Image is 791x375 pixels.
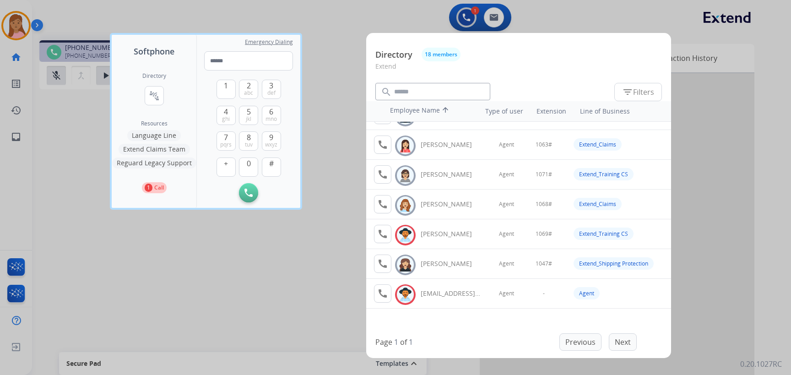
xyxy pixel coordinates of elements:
span: 1063# [536,141,552,148]
div: [PERSON_NAME] [421,259,482,268]
mat-icon: arrow_upward [440,106,451,117]
span: Agent [499,260,514,267]
mat-icon: search [381,87,392,98]
span: 1 [224,80,228,91]
button: Extend Claims Team [119,144,190,155]
img: avatar [399,258,412,272]
div: Extend_Claims [574,198,622,210]
span: Agent [499,201,514,208]
span: tuv [245,141,253,148]
div: Extend_Claims [574,138,622,151]
img: avatar [399,228,412,242]
span: 3 [269,80,273,91]
button: 1Call [142,182,167,193]
span: Filters [622,87,654,98]
button: 18 members [422,48,461,61]
h2: Directory [142,72,166,80]
button: 5jkl [239,106,258,125]
span: Agent [499,141,514,148]
button: 3def [262,80,281,99]
mat-icon: call [377,228,388,239]
button: 9wxyz [262,131,281,151]
p: Extend [375,61,662,78]
span: Agent [499,171,514,178]
button: 2abc [239,80,258,99]
img: avatar [399,139,412,153]
p: 0.20.1027RC [740,359,782,370]
span: Agent [499,230,514,238]
button: 0 [239,158,258,177]
span: Resources [141,120,168,127]
mat-icon: call [377,258,388,269]
th: Line of Business [575,102,666,120]
span: 8 [247,132,251,143]
span: 1068# [536,201,552,208]
span: wxyz [265,141,277,148]
button: # [262,158,281,177]
span: Agent [499,290,514,297]
div: [PERSON_NAME] [421,229,482,239]
button: 1 [217,80,236,99]
span: # [269,158,274,169]
button: 7pqrs [217,131,236,151]
span: 2 [247,80,251,91]
div: Extend_Shipping Protection [574,257,654,270]
span: 5 [247,106,251,117]
span: - [543,290,545,297]
mat-icon: call [377,288,388,299]
div: [PERSON_NAME] [421,200,482,209]
img: avatar [399,168,412,183]
button: 6mno [262,106,281,125]
span: Softphone [134,45,174,58]
span: 9 [269,132,273,143]
span: Emergency Dialing [245,38,293,46]
span: abc [244,89,253,97]
div: [EMAIL_ADDRESS][DOMAIN_NAME] [421,289,482,298]
mat-icon: call [377,199,388,210]
div: Extend_Training CS [574,168,634,180]
span: + [224,158,228,169]
p: Directory [375,49,412,61]
button: Filters [614,83,662,101]
img: call-button [244,189,253,197]
span: 0 [247,158,251,169]
mat-icon: call [377,139,388,150]
span: pqrs [220,141,232,148]
th: Extension [532,102,571,120]
span: jkl [246,115,251,123]
span: 7 [224,132,228,143]
p: of [400,337,407,348]
span: 4 [224,106,228,117]
span: def [267,89,276,97]
th: Employee Name [385,101,468,121]
p: Call [154,184,164,192]
button: Reguard Legacy Support [112,158,196,168]
span: mno [265,115,277,123]
div: Agent [574,287,600,299]
span: ghi [222,115,230,123]
mat-icon: call [377,169,388,180]
div: [PERSON_NAME] [421,170,482,179]
span: 1047# [536,260,552,267]
span: 6 [269,106,273,117]
button: 8tuv [239,131,258,151]
span: 1069# [536,230,552,238]
img: avatar [399,288,412,302]
button: + [217,158,236,177]
p: Page [375,337,392,348]
span: 1071# [536,171,552,178]
button: Language Line [127,130,181,141]
img: avatar [399,198,412,212]
th: Type of user [472,102,528,120]
p: 1 [145,184,152,192]
div: [PERSON_NAME] [421,140,482,149]
button: 4ghi [217,106,236,125]
mat-icon: connect_without_contact [149,90,160,101]
mat-icon: filter_list [622,87,633,98]
div: Extend_Training CS [574,228,634,240]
